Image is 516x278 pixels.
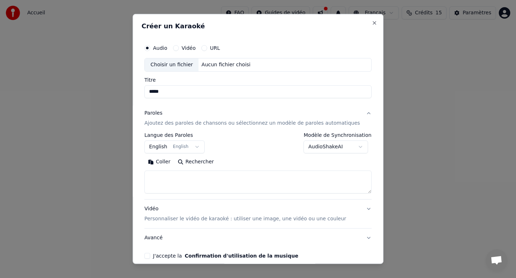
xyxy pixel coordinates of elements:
[144,133,205,138] label: Langue des Paroles
[304,133,372,138] label: Modèle de Synchronisation
[144,156,174,168] button: Coller
[142,23,374,29] h2: Créer un Karaoké
[144,120,360,127] p: Ajoutez des paroles de chansons ou sélectionnez un modèle de paroles automatiques
[144,205,346,222] div: Vidéo
[144,104,372,133] button: ParolesAjoutez des paroles de chansons ou sélectionnez un modèle de paroles automatiques
[185,253,298,258] button: J'accepte la
[153,253,298,258] label: J'accepte la
[174,156,218,168] button: Rechercher
[144,110,162,117] div: Paroles
[144,77,372,82] label: Titre
[144,133,372,199] div: ParolesAjoutez des paroles de chansons ou sélectionnez un modèle de paroles automatiques
[153,45,167,51] label: Audio
[210,45,220,51] label: URL
[182,45,196,51] label: Vidéo
[199,61,254,68] div: Aucun fichier choisi
[144,215,346,222] p: Personnaliser le vidéo de karaoké : utiliser une image, une vidéo ou une couleur
[144,229,372,247] button: Avancé
[144,200,372,228] button: VidéoPersonnaliser le vidéo de karaoké : utiliser une image, une vidéo ou une couleur
[145,58,199,71] div: Choisir un fichier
